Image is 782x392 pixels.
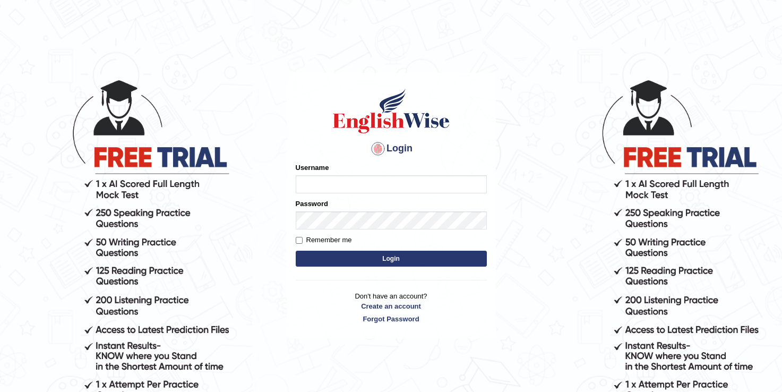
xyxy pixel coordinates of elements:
[296,235,352,245] label: Remember me
[296,199,328,209] label: Password
[296,314,487,324] a: Forgot Password
[296,140,487,157] h4: Login
[296,237,303,244] input: Remember me
[296,301,487,311] a: Create an account
[296,163,329,173] label: Username
[296,251,487,267] button: Login
[296,291,487,324] p: Don't have an account?
[331,87,452,135] img: Logo of English Wise sign in for intelligent practice with AI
